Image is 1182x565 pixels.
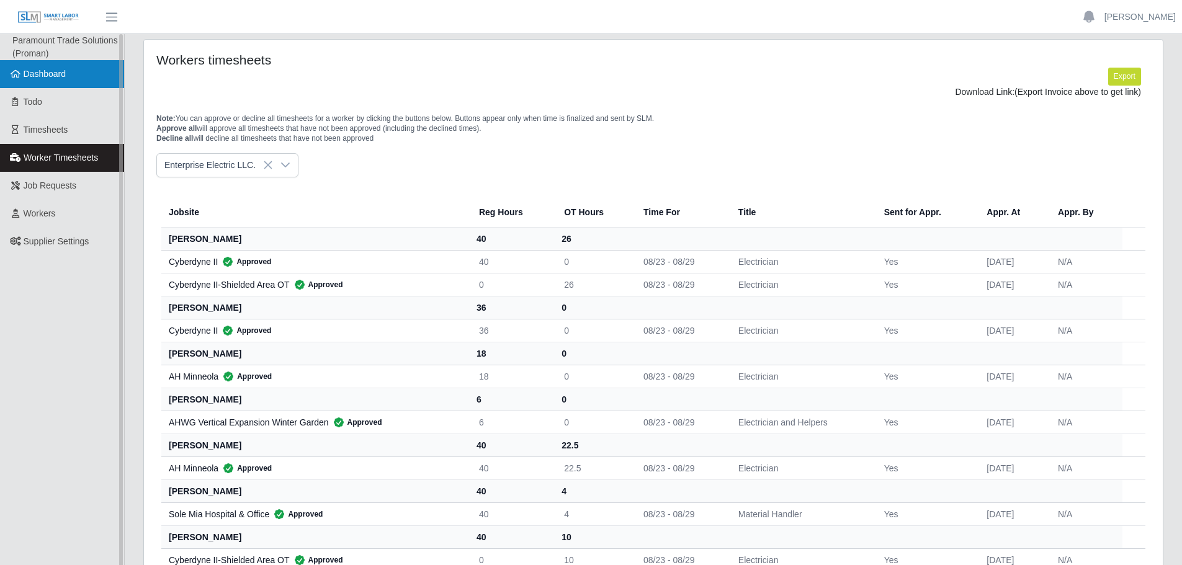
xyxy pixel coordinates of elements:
[469,434,554,456] th: 40
[24,236,89,246] span: Supplier Settings
[874,502,977,525] td: Yes
[161,525,469,548] th: [PERSON_NAME]
[554,319,634,342] td: 0
[469,342,554,365] th: 18
[554,456,634,479] td: 22.5
[329,416,382,429] span: Approved
[24,97,42,107] span: Todo
[728,273,874,296] td: Electrician
[24,208,56,218] span: Workers
[24,180,77,190] span: Job Requests
[634,411,728,434] td: 08/23 - 08/29
[728,365,874,388] td: Electrician
[161,197,469,228] th: Jobsite
[218,462,272,474] span: Approved
[17,11,79,24] img: SLM Logo
[1048,197,1122,228] th: Appr. By
[156,113,1150,143] p: You can approve or decline all timesheets for a worker by clicking the buttons below. Buttons app...
[1048,456,1122,479] td: N/A
[874,197,977,228] th: Sent for Appr.
[977,250,1048,273] td: [DATE]
[554,197,634,228] th: OT Hours
[977,365,1048,388] td: [DATE]
[977,502,1048,525] td: [DATE]
[156,124,197,133] span: Approve all
[169,324,459,337] div: Cyberdyne II
[169,278,459,291] div: Cyberdyne II-Shielded Area OT
[554,411,634,434] td: 0
[24,69,66,79] span: Dashboard
[169,416,459,429] div: AHWG Vertical Expansion Winter Garden
[218,370,272,383] span: Approved
[554,296,634,319] th: 0
[1048,502,1122,525] td: N/A
[169,370,459,383] div: AH Minneola
[728,456,874,479] td: Electrician
[161,296,469,319] th: [PERSON_NAME]
[1048,250,1122,273] td: N/A
[554,365,634,388] td: 0
[728,250,874,273] td: Electrician
[161,434,469,456] th: [PERSON_NAME]
[169,462,459,474] div: AH Minneola
[469,479,554,502] th: 40
[977,456,1048,479] td: [DATE]
[290,278,343,291] span: Approved
[1048,411,1122,434] td: N/A
[554,388,634,411] th: 0
[874,456,977,479] td: Yes
[169,508,459,520] div: Sole Mia Hospital & Office
[469,525,554,548] th: 40
[554,250,634,273] td: 0
[156,52,560,68] h4: Workers timesheets
[218,256,271,268] span: Approved
[728,319,874,342] td: Electrician
[161,388,469,411] th: [PERSON_NAME]
[469,388,554,411] th: 6
[1014,87,1141,97] span: (Export Invoice above to get link)
[634,365,728,388] td: 08/23 - 08/29
[874,273,977,296] td: Yes
[469,411,554,434] td: 6
[469,365,554,388] td: 18
[874,411,977,434] td: Yes
[634,319,728,342] td: 08/23 - 08/29
[156,114,176,123] span: Note:
[554,342,634,365] th: 0
[161,479,469,502] th: [PERSON_NAME]
[469,296,554,319] th: 36
[634,502,728,525] td: 08/23 - 08/29
[874,250,977,273] td: Yes
[1048,319,1122,342] td: N/A
[977,319,1048,342] td: [DATE]
[874,365,977,388] td: Yes
[469,227,554,250] th: 40
[12,35,118,58] span: Paramount Trade Solutions (Proman)
[554,502,634,525] td: 4
[269,508,323,520] span: Approved
[169,256,459,268] div: Cyberdyne II
[554,434,634,456] th: 22.5
[1048,273,1122,296] td: N/A
[469,456,554,479] td: 40
[469,273,554,296] td: 0
[469,502,554,525] td: 40
[634,456,728,479] td: 08/23 - 08/29
[469,319,554,342] td: 36
[156,134,193,143] span: Decline all
[728,197,874,228] th: Title
[24,153,98,162] span: Worker Timesheets
[634,250,728,273] td: 08/23 - 08/29
[554,273,634,296] td: 26
[728,411,874,434] td: Electrician and Helpers
[469,250,554,273] td: 40
[166,86,1141,99] div: Download Link:
[161,342,469,365] th: [PERSON_NAME]
[157,154,273,177] span: Enterprise Electric LLC.
[634,273,728,296] td: 08/23 - 08/29
[161,227,469,250] th: [PERSON_NAME]
[977,197,1048,228] th: Appr. At
[1108,68,1141,85] button: Export
[554,227,634,250] th: 26
[634,197,728,228] th: Time For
